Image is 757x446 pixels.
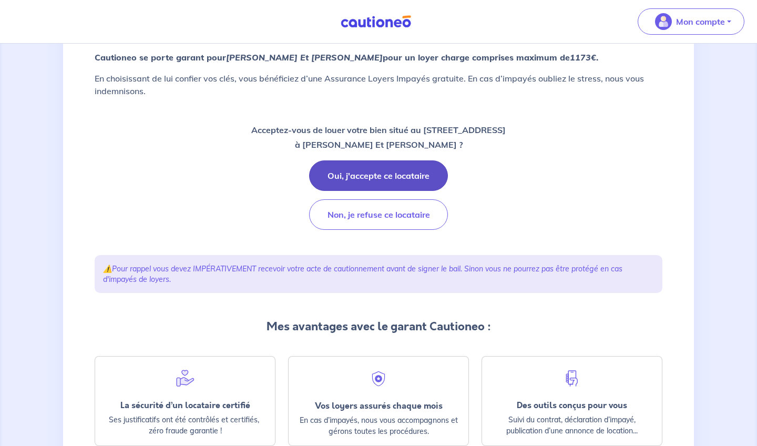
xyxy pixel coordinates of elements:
p: Mes avantages avec le garant Cautioneo : [95,318,662,335]
strong: Cautioneo se porte garant pour pour un loyer charge comprises maximum de . [95,52,598,63]
div: Des outils conçus pour vous [490,400,653,410]
p: En cas d’impayés, nous vous accompagnons et gérons toutes les procédures. [297,415,460,437]
img: security.svg [369,369,388,388]
div: Vos loyers assurés chaque mois [297,401,460,411]
em: Pour rappel vous devez IMPÉRATIVEMENT recevoir votre acte de cautionnement avant de signer le bai... [103,264,622,284]
p: Suivi du contrat, déclaration d’impayé, publication d’une annonce de location... [490,414,653,437]
img: illu_account_valid_menu.svg [655,13,672,30]
p: Ses justificatifs ont été contrôlés et certifiés, zéro fraude garantie ! [104,414,267,437]
button: Oui, j'accepte ce locataire [309,160,448,191]
em: 1173€ [570,52,596,63]
img: Cautioneo [336,15,415,28]
p: Acceptez-vous de louer votre bien situé au [STREET_ADDRESS] à [PERSON_NAME] Et [PERSON_NAME] ? [251,123,506,152]
p: Mon compte [676,15,725,28]
p: ⚠️ [103,263,654,285]
img: help.svg [176,369,195,388]
button: Non, je refuse ce locataire [309,199,448,230]
div: La sécurité d’un locataire certifié [104,400,267,410]
em: [PERSON_NAME] Et [PERSON_NAME] [226,52,383,63]
button: illu_account_valid_menu.svgMon compte [638,8,744,35]
p: En choisissant de lui confier vos clés, vous bénéficiez d’une Assurance Loyers Impayés gratuite. ... [95,72,662,97]
img: hand-phone-blue.svg [562,369,581,388]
